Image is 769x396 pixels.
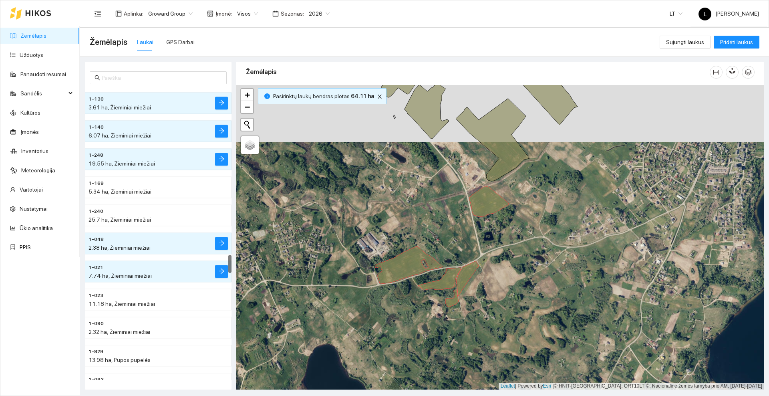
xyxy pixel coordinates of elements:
span: Sujungti laukus [666,38,704,46]
span: 1-248 [89,152,103,160]
button: arrow-right [215,265,228,278]
span: 7.74 ha, Žieminiai miežiai [89,273,152,279]
button: arrow-right [215,97,228,109]
a: Ūkio analitika [20,225,53,231]
a: Meteorologija [21,167,55,174]
div: | Powered by © HNIT-[GEOGRAPHIC_DATA]; ORT10LT ©, Nacionalinė žemės tarnyba prie AM, [DATE]-[DATE] [499,383,764,390]
a: Vartotojai [20,186,43,193]
span: arrow-right [218,99,225,107]
span: 1-169 [89,180,104,188]
span: arrow-right [218,156,225,163]
a: PPIS [20,244,31,251]
span: | [553,383,554,389]
button: Sujungti laukus [660,36,711,48]
span: 5.34 ha, Žieminiai miežiai [89,188,151,195]
span: Įmonė : [215,9,232,18]
a: Zoom out [241,101,253,113]
span: search [95,75,100,81]
span: Sezonas : [281,9,304,18]
a: Žemėlapis [20,32,46,39]
button: arrow-right [215,125,228,137]
span: shop [207,10,213,17]
span: 1-093 [89,376,104,384]
span: arrow-right [218,127,225,135]
a: Panaudoti resursai [20,71,66,77]
span: Pridėti laukus [720,38,753,46]
span: 6.07 ha, Žieminiai miežiai [89,132,151,139]
span: 1-023 [89,292,103,300]
a: Nustatymai [20,206,48,212]
a: Layers [241,136,259,154]
a: Leaflet [501,383,515,389]
button: close [375,92,384,101]
a: Zoom in [241,89,253,101]
span: L [704,8,707,20]
a: Užduotys [20,52,43,58]
div: Žemėlapis [246,61,710,83]
a: Inventorius [21,148,48,154]
span: 1-090 [89,320,104,328]
span: close [375,94,384,99]
span: 1-021 [89,264,103,272]
span: [PERSON_NAME] [699,10,759,17]
span: 1-829 [89,348,103,356]
span: info-circle [264,93,270,99]
span: − [245,102,250,112]
a: Esri [543,383,552,389]
span: arrow-right [218,240,225,247]
span: LT [670,8,682,20]
a: Įmonės [20,129,39,135]
span: calendar [272,10,279,17]
button: menu-fold [90,6,106,22]
a: Pridėti laukus [714,39,759,45]
span: column-width [710,69,722,75]
span: 1-140 [89,124,104,131]
span: 2026 [309,8,330,20]
span: + [245,90,250,100]
button: column-width [710,66,723,79]
a: Kultūros [20,109,40,116]
span: 13.98 ha, Pupos pupelės [89,357,151,363]
span: Aplinka : [124,9,143,18]
b: 64.11 ha [351,93,374,99]
span: 1-130 [89,96,104,103]
span: arrow-right [218,268,225,275]
span: Žemėlapis [90,36,127,48]
button: Pridėti laukus [714,36,759,48]
span: 2.32 ha, Žieminiai miežiai [89,329,150,335]
span: 1-240 [89,208,103,216]
span: 2.38 ha, Žieminiai miežiai [89,244,151,251]
button: arrow-right [215,237,228,250]
span: layout [115,10,122,17]
span: 1-048 [89,236,104,244]
span: Groward Group [148,8,193,20]
span: menu-fold [94,10,101,17]
span: 3.61 ha, Žieminiai miežiai [89,104,151,111]
span: Visos [237,8,258,20]
span: Pasirinktų laukų bendras plotas : [273,92,374,101]
div: GPS Darbai [166,38,195,46]
button: Initiate a new search [241,119,253,131]
span: 25.7 ha, Žieminiai miežiai [89,216,151,223]
a: Sujungti laukus [660,39,711,45]
div: Laukai [137,38,153,46]
input: Paieška [102,73,222,82]
span: 11.18 ha, Žieminiai miežiai [89,301,155,307]
span: Sandėlis [20,85,66,101]
button: arrow-right [215,153,228,166]
span: 19.55 ha, Žieminiai miežiai [89,160,155,167]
